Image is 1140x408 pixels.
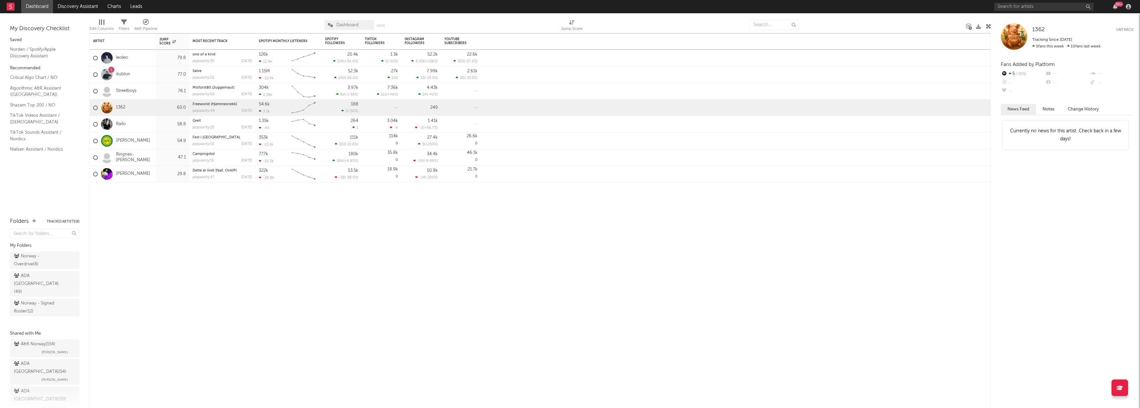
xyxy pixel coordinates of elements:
div: ( ) [456,76,478,80]
div: -20.8k [259,175,274,180]
span: -40 % [428,93,437,97]
div: Filters [119,17,129,36]
div: 777k [259,152,268,156]
div: TikTok Followers [365,37,388,45]
div: -12.9k [259,76,274,80]
div: A&R Pipeline [134,17,157,36]
div: ( ) [332,159,358,163]
div: 0 [444,133,478,149]
button: Tracked Artists(8) [47,220,80,223]
a: Railo [116,121,126,127]
div: one of a kind [193,53,252,56]
div: popularity: 49 [193,109,215,113]
div: [DATE] [241,109,252,113]
div: ( ) [377,92,398,97]
div: A&R Norway ( 154 ) [14,340,55,348]
div: 1.3k [390,52,398,57]
div: Jump Score [561,25,583,33]
div: 180k [349,152,358,156]
div: popularity: 52 [193,76,214,80]
button: Change History [1061,104,1106,115]
div: ( ) [333,59,358,63]
div: 21.7k [468,167,478,171]
svg: Chart title [289,100,318,116]
div: 3.04k [387,119,398,123]
div: 47.1 [159,154,186,162]
div: -- [1089,70,1133,78]
div: Instagram Followers [405,37,428,45]
a: Ringnes-[PERSON_NAME] [116,152,153,163]
a: Fest i [GEOGRAPHIC_DATA] [193,136,240,139]
span: -50 % [1015,72,1026,76]
div: Spotify Monthly Listeners [259,39,309,43]
div: -- [1089,78,1133,87]
span: 1362 [1032,27,1045,33]
a: Greit [193,119,201,123]
div: 79.8 [159,54,186,62]
div: 34.4k [427,152,438,156]
div: YouTube Subscribers [444,37,468,45]
span: -14 [420,176,425,179]
div: 126k [259,52,268,57]
div: 7.36k [387,86,398,90]
div: 54.9 [159,137,186,145]
div: -- [1045,70,1089,78]
div: ( ) [336,92,358,97]
div: Norway - Overdrive ( 8 ) [14,252,61,268]
svg: Chart title [289,83,318,100]
div: ( ) [341,109,358,113]
a: TikTok Videos Assistant / [DEMOGRAPHIC_DATA] [10,112,73,125]
span: -2 [419,126,423,130]
div: My Discovery Checklist [10,25,80,33]
span: -24 [418,159,424,163]
div: Artist [93,39,143,43]
div: My Folders [10,242,80,250]
div: 35.8k [387,151,398,155]
div: popularity: 47 [193,175,214,179]
div: [DATE] [241,142,252,146]
button: 99+ [1113,4,1117,9]
div: [DATE] [241,93,252,96]
div: ADA [GEOGRAPHIC_DATA] ( 54 ) [14,360,74,376]
span: 33 [421,76,425,80]
div: 54.6k [259,102,270,106]
svg: Chart title [289,116,318,133]
a: leoleo [116,55,128,61]
div: Norway - Signed Roster ( 12 ) [14,300,61,315]
div: 0 [365,133,398,149]
div: 77.0 [159,71,186,79]
input: Search for artists [994,3,1094,11]
div: -- [1045,78,1089,87]
div: 26.6k [467,134,478,138]
a: ADA [GEOGRAPHIC_DATA](54)[PERSON_NAME] [10,359,80,385]
div: -44 [259,126,269,130]
span: 201 [339,143,345,146]
span: -50 % [388,60,397,63]
div: 27k [391,69,398,73]
div: 0 [365,149,398,166]
span: 5 fans this week [1032,44,1064,48]
div: 114k [389,134,398,138]
span: 5 [346,109,348,113]
div: ( ) [411,59,438,63]
span: [PERSON_NAME] [41,376,68,384]
input: Search for folders... [10,229,80,238]
span: -4 [394,126,398,130]
div: ( ) [381,59,398,63]
button: Untrack [1116,27,1133,33]
div: ( ) [413,159,438,163]
div: 4.43k [427,86,438,90]
a: Freeworld (Hjemmesnekk) [193,102,237,106]
div: Saved [10,36,80,44]
div: 18.9k [387,167,398,171]
div: 7.99k [427,69,438,73]
span: -50 % [349,109,357,113]
span: Fans Added by Platform [1001,62,1055,67]
div: 46.1k [467,151,478,155]
div: 99 + [1115,2,1123,7]
input: Search... [750,20,799,30]
span: -19.5 % [426,76,437,80]
div: 27.4k [427,135,438,140]
span: -18 [339,176,345,179]
svg: Chart title [289,50,318,66]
